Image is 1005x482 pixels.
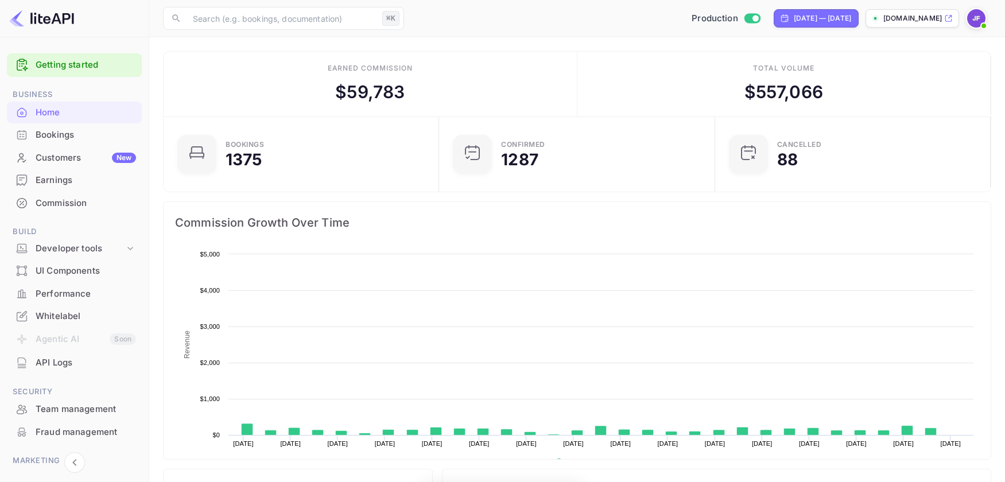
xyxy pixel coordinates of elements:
[36,59,136,72] a: Getting started
[36,129,136,142] div: Bookings
[7,124,142,145] a: Bookings
[846,440,867,447] text: [DATE]
[36,310,136,323] div: Whitelabel
[200,323,220,330] text: $3,000
[233,440,254,447] text: [DATE]
[777,141,822,148] div: CANCELLED
[36,403,136,416] div: Team management
[9,9,74,28] img: LiteAPI logo
[64,452,85,473] button: Collapse navigation
[687,12,765,25] div: Switch to Sandbox mode
[7,352,142,374] div: API Logs
[36,426,136,439] div: Fraud management
[7,398,142,421] div: Team management
[744,79,823,105] div: $ 557,066
[7,102,142,123] a: Home
[705,440,725,447] text: [DATE]
[566,458,596,467] text: Revenue
[883,13,942,24] p: [DOMAIN_NAME]
[7,147,142,169] div: CustomersNew
[753,63,814,73] div: Total volume
[967,9,985,28] img: Jenny Frimer
[516,440,537,447] text: [DATE]
[112,153,136,163] div: New
[7,386,142,398] span: Security
[692,12,738,25] span: Production
[175,213,979,232] span: Commission Growth Over Time
[774,9,859,28] div: Click to change the date range period
[280,440,301,447] text: [DATE]
[36,197,136,210] div: Commission
[469,440,490,447] text: [DATE]
[7,102,142,124] div: Home
[501,151,538,168] div: 1287
[563,440,584,447] text: [DATE]
[799,440,820,447] text: [DATE]
[7,398,142,419] a: Team management
[7,305,142,326] a: Whitelabel
[375,440,395,447] text: [DATE]
[36,287,136,301] div: Performance
[7,147,142,168] a: CustomersNew
[7,260,142,282] div: UI Components
[777,151,798,168] div: 88
[422,440,443,447] text: [DATE]
[36,265,136,278] div: UI Components
[7,88,142,101] span: Business
[328,440,348,447] text: [DATE]
[36,106,136,119] div: Home
[7,283,142,304] a: Performance
[658,440,678,447] text: [DATE]
[7,226,142,238] span: Build
[610,440,631,447] text: [DATE]
[941,440,961,447] text: [DATE]
[226,151,262,168] div: 1375
[335,79,405,105] div: $ 59,783
[7,169,142,192] div: Earnings
[7,305,142,328] div: Whitelabel
[893,440,914,447] text: [DATE]
[7,53,142,77] div: Getting started
[7,192,142,215] div: Commission
[7,352,142,373] a: API Logs
[36,242,125,255] div: Developer tools
[7,421,142,444] div: Fraud management
[7,192,142,213] a: Commission
[200,287,220,294] text: $4,000
[7,239,142,259] div: Developer tools
[752,440,773,447] text: [DATE]
[794,13,851,24] div: [DATE] — [DATE]
[7,169,142,191] a: Earnings
[382,11,399,26] div: ⌘K
[7,283,142,305] div: Performance
[328,63,413,73] div: Earned commission
[212,432,220,438] text: $0
[36,356,136,370] div: API Logs
[183,331,191,359] text: Revenue
[501,141,545,148] div: Confirmed
[36,174,136,187] div: Earnings
[200,395,220,402] text: $1,000
[7,421,142,442] a: Fraud management
[186,7,378,30] input: Search (e.g. bookings, documentation)
[36,151,136,165] div: Customers
[200,251,220,258] text: $5,000
[7,260,142,281] a: UI Components
[7,454,142,467] span: Marketing
[226,141,264,148] div: Bookings
[7,124,142,146] div: Bookings
[200,359,220,366] text: $2,000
